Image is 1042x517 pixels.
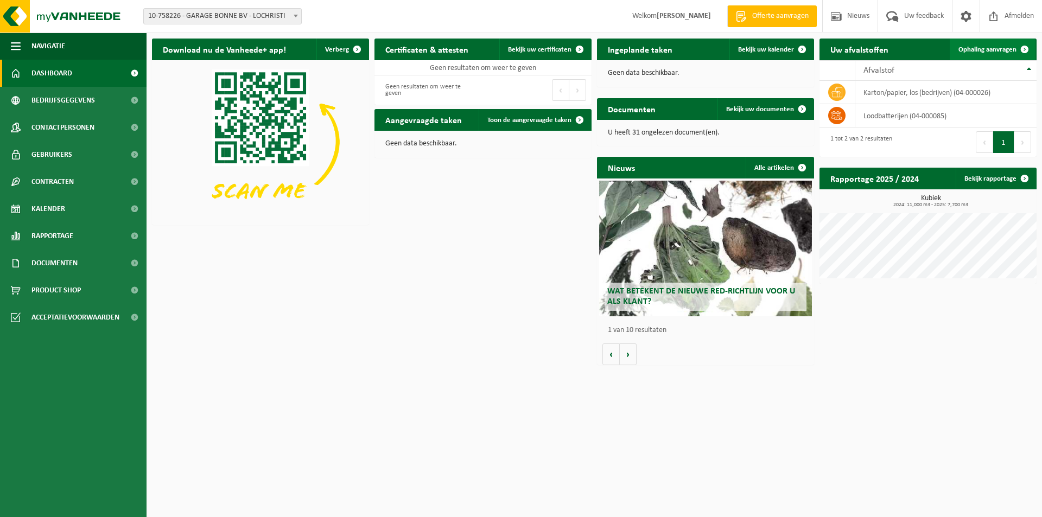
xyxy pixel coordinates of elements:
[1014,131,1031,153] button: Next
[31,304,119,331] span: Acceptatievoorwaarden
[746,157,813,178] a: Alle artikelen
[31,87,95,114] span: Bedrijfsgegevens
[608,129,803,137] p: U heeft 31 ongelezen document(en).
[717,98,813,120] a: Bekijk uw documenten
[31,33,65,60] span: Navigatie
[958,46,1016,53] span: Ophaling aanvragen
[374,60,592,75] td: Geen resultaten om weer te geven
[729,39,813,60] a: Bekijk uw kalender
[993,131,1014,153] button: 1
[597,98,666,119] h2: Documenten
[31,60,72,87] span: Dashboard
[152,39,297,60] h2: Download nu de Vanheede+ app!
[479,109,590,131] a: Toon de aangevraagde taken
[950,39,1035,60] a: Ophaling aanvragen
[597,157,646,178] h2: Nieuws
[374,39,479,60] h2: Certificaten & attesten
[620,343,637,365] button: Volgende
[31,222,73,250] span: Rapportage
[143,8,302,24] span: 10-758226 - GARAGE BONNE BV - LOCHRISTI
[855,81,1037,104] td: karton/papier, los (bedrijven) (04-000026)
[385,140,581,148] p: Geen data beschikbaar.
[508,46,571,53] span: Bekijk uw certificaten
[976,131,993,153] button: Previous
[749,11,811,22] span: Offerte aanvragen
[380,78,478,102] div: Geen resultaten om weer te geven
[819,39,899,60] h2: Uw afvalstoffen
[825,202,1037,208] span: 2024: 11,000 m3 - 2025: 7,700 m3
[602,343,620,365] button: Vorige
[599,181,812,316] a: Wat betekent de nieuwe RED-richtlijn voor u als klant?
[552,79,569,101] button: Previous
[569,79,586,101] button: Next
[819,168,930,189] h2: Rapportage 2025 / 2024
[727,5,817,27] a: Offerte aanvragen
[31,250,78,277] span: Documenten
[316,39,368,60] button: Verberg
[825,130,892,154] div: 1 tot 2 van 2 resultaten
[31,195,65,222] span: Kalender
[374,109,473,130] h2: Aangevraagde taken
[487,117,571,124] span: Toon de aangevraagde taken
[31,141,72,168] span: Gebruikers
[738,46,794,53] span: Bekijk uw kalender
[597,39,683,60] h2: Ingeplande taken
[608,327,809,334] p: 1 van 10 resultaten
[657,12,711,20] strong: [PERSON_NAME]
[863,66,894,75] span: Afvalstof
[31,168,74,195] span: Contracten
[607,287,795,306] span: Wat betekent de nieuwe RED-richtlijn voor u als klant?
[956,168,1035,189] a: Bekijk rapportage
[726,106,794,113] span: Bekijk uw documenten
[144,9,301,24] span: 10-758226 - GARAGE BONNE BV - LOCHRISTI
[31,114,94,141] span: Contactpersonen
[608,69,803,77] p: Geen data beschikbaar.
[325,46,349,53] span: Verberg
[499,39,590,60] a: Bekijk uw certificaten
[855,104,1037,127] td: loodbatterijen (04-000085)
[31,277,81,304] span: Product Shop
[152,60,369,223] img: Download de VHEPlus App
[825,195,1037,208] h3: Kubiek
